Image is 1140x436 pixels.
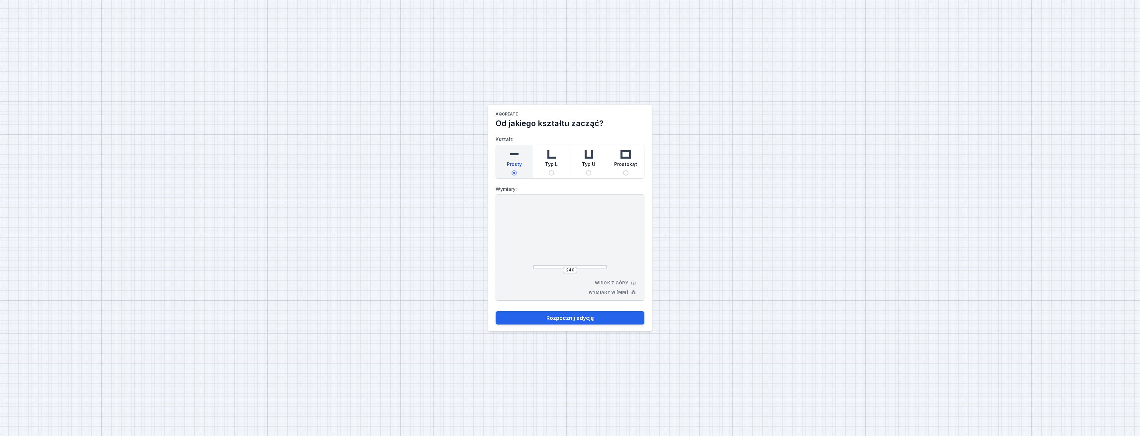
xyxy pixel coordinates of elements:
[549,170,554,176] input: Typ L
[496,311,644,325] button: Rozpocznij edycję
[545,148,558,161] img: l-shaped.svg
[496,134,644,179] label: Kształt:
[619,148,632,161] img: rectangle.svg
[496,111,644,118] h1: AQcreate
[496,118,644,129] h2: Od jakiego kształtu zacząć?
[614,161,637,170] span: Prostokąt
[507,161,522,170] span: Prosty
[586,170,591,176] input: Typ U
[512,170,517,176] input: Prosty
[496,184,644,194] label: Wymiary:
[565,267,575,273] input: Wymiar [mm]
[508,148,521,161] img: straight.svg
[582,161,595,170] span: Typ U
[545,161,558,170] span: Typ L
[582,148,595,161] img: u-shaped.svg
[623,170,628,176] input: Prostokąt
